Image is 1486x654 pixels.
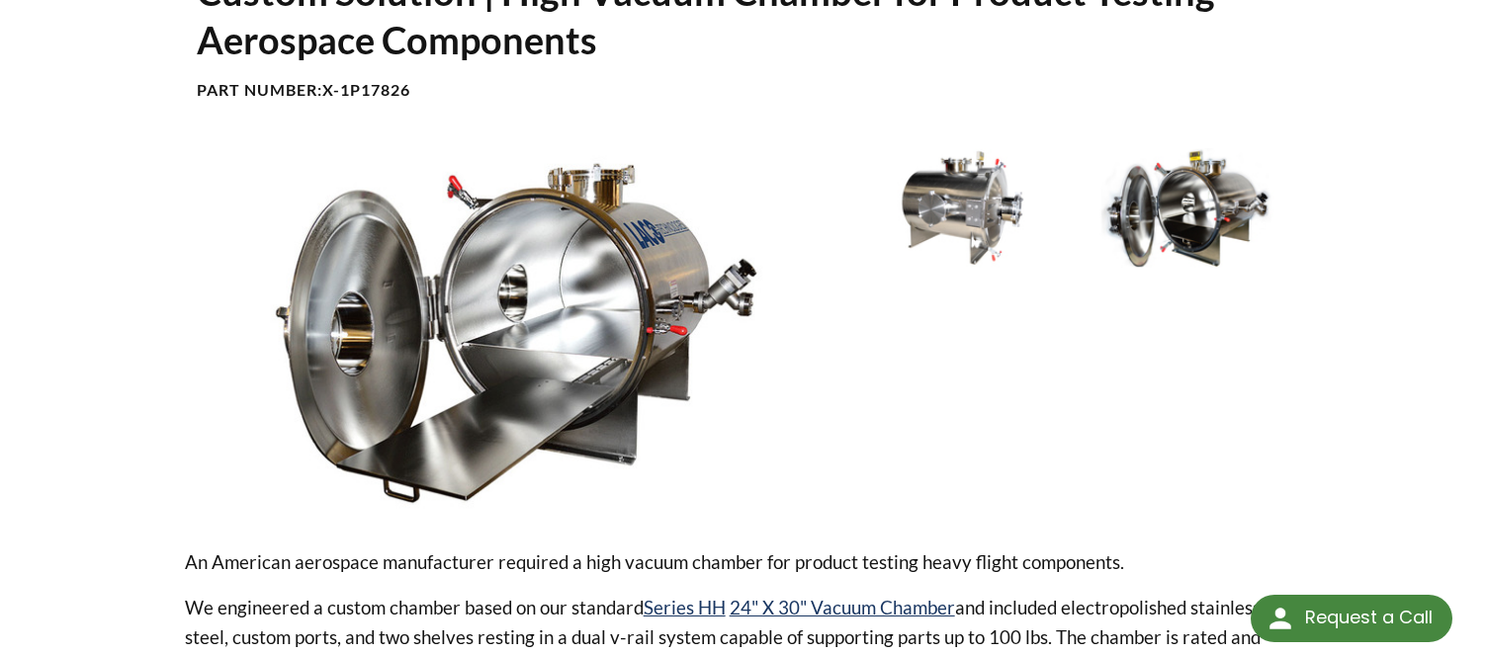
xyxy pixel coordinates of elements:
a: 24" X 30" Vacuum Chamber [730,596,955,618]
img: Side View of Open High Vacuum Chamber for Product Testing Aerospace Components [1078,148,1291,268]
b: X-1P17826 [322,80,410,99]
a: Series HH [644,596,726,618]
img: Front View of Open High Vacuum Chamber for Product Testing Aerospace Components [185,148,839,515]
div: Request a Call [1251,595,1452,642]
p: An American aerospace manufacturer required a high vacuum chamber for product testing heavy fligh... [185,547,1302,577]
img: round button [1265,603,1296,634]
img: Side View of Stainless Steel High Vacuum Chamber for Product Testing Aerospace Components [854,148,1068,268]
div: Request a Call [1305,595,1433,640]
h4: Part Number: [197,80,1290,101]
